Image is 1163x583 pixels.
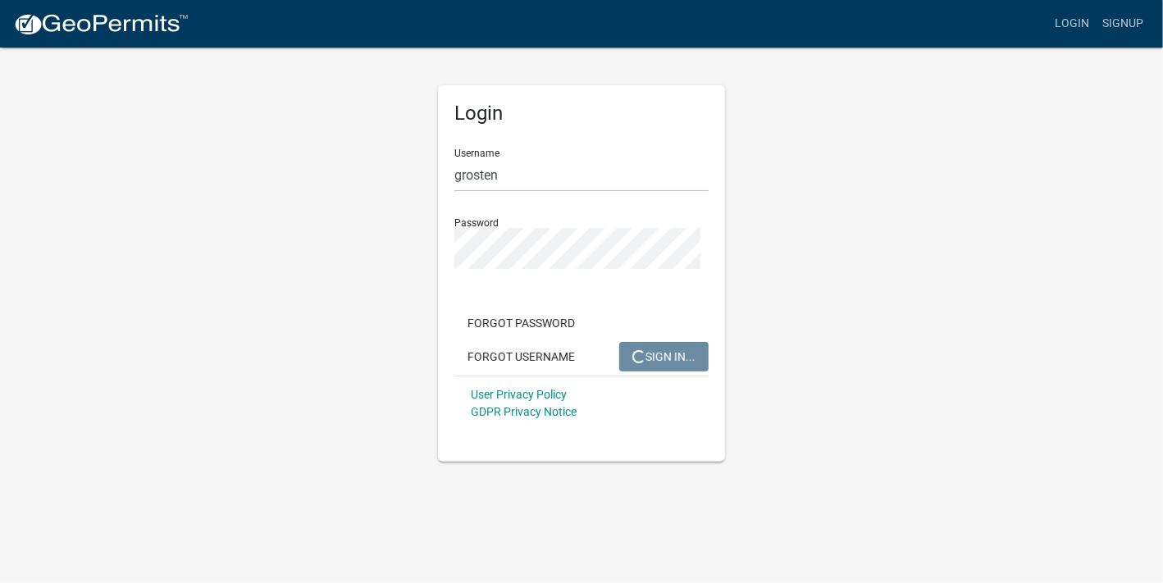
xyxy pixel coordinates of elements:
[1096,8,1150,39] a: Signup
[619,342,709,371] button: SIGN IN...
[632,350,696,363] span: SIGN IN...
[471,388,567,401] a: User Privacy Policy
[1048,8,1096,39] a: Login
[471,405,577,418] a: GDPR Privacy Notice
[454,308,588,338] button: Forgot Password
[454,102,709,125] h5: Login
[454,342,588,371] button: Forgot Username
